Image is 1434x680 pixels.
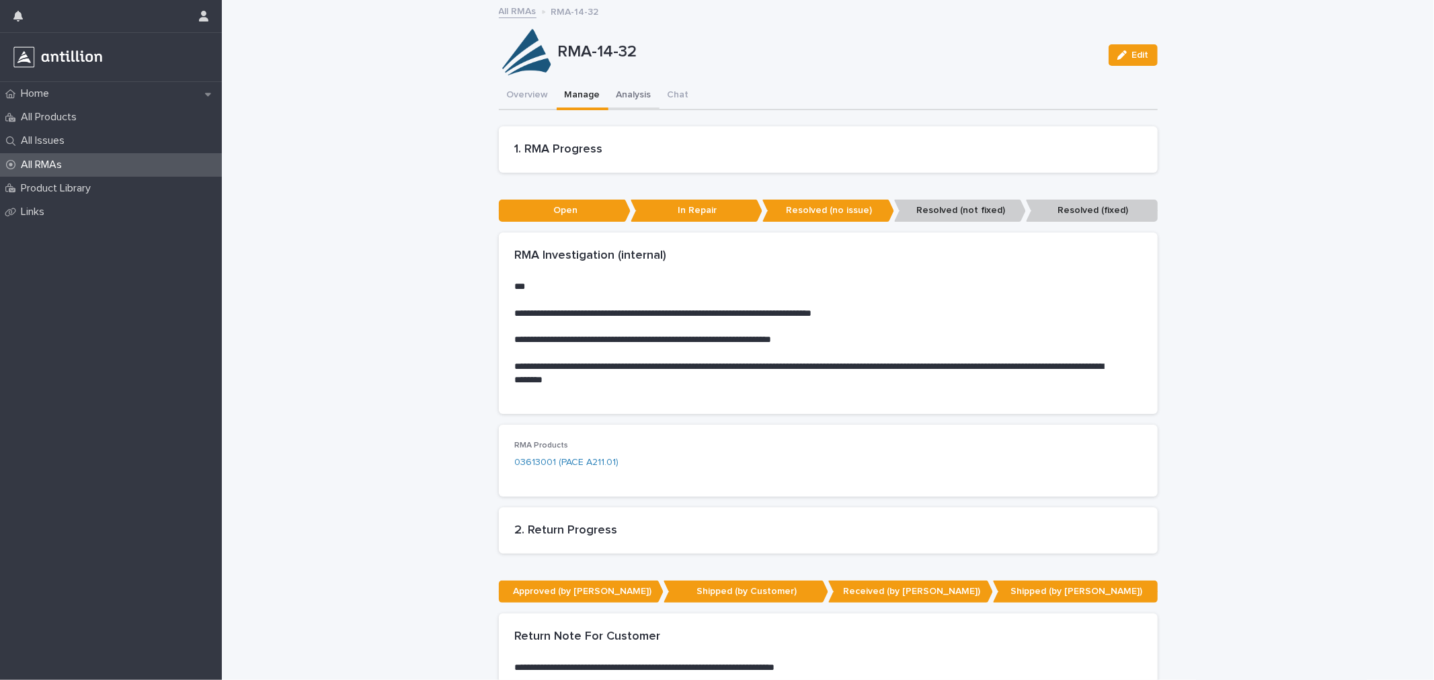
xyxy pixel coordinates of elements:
p: All Issues [15,134,75,147]
button: Analysis [608,82,660,110]
h2: RMA Investigation (internal) [515,249,667,263]
p: In Repair [631,200,762,222]
button: Chat [660,82,697,110]
p: RMA-14-32 [551,3,599,18]
p: Shipped (by [PERSON_NAME]) [993,581,1158,603]
p: Open [499,200,631,222]
p: Resolved (fixed) [1026,200,1158,222]
h2: 2. Return Progress [515,523,1142,538]
p: Resolved (no issue) [762,200,894,222]
span: RMA Products [515,441,569,450]
p: All RMAs [15,159,73,171]
p: Product Library [15,182,102,195]
img: r3a3Z93SSpeN6cOOTyqw [11,44,105,71]
h2: Return Note For Customer [515,630,661,644]
p: Received (by [PERSON_NAME]) [828,581,993,603]
p: Resolved (not fixed) [894,200,1026,222]
p: Links [15,206,55,218]
h2: 1. RMA Progress [515,142,1142,157]
button: Overview [499,82,557,110]
button: Edit [1109,44,1158,66]
p: Shipped (by Customer) [664,581,828,603]
a: All RMAs [499,3,536,18]
p: Approved (by [PERSON_NAME]) [499,581,664,603]
a: 03613001 (PACE A211.01) [515,456,619,470]
p: RMA-14-32 [558,42,1098,62]
p: All Products [15,111,87,124]
span: Edit [1132,50,1149,60]
button: Manage [557,82,608,110]
p: Home [15,87,60,100]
